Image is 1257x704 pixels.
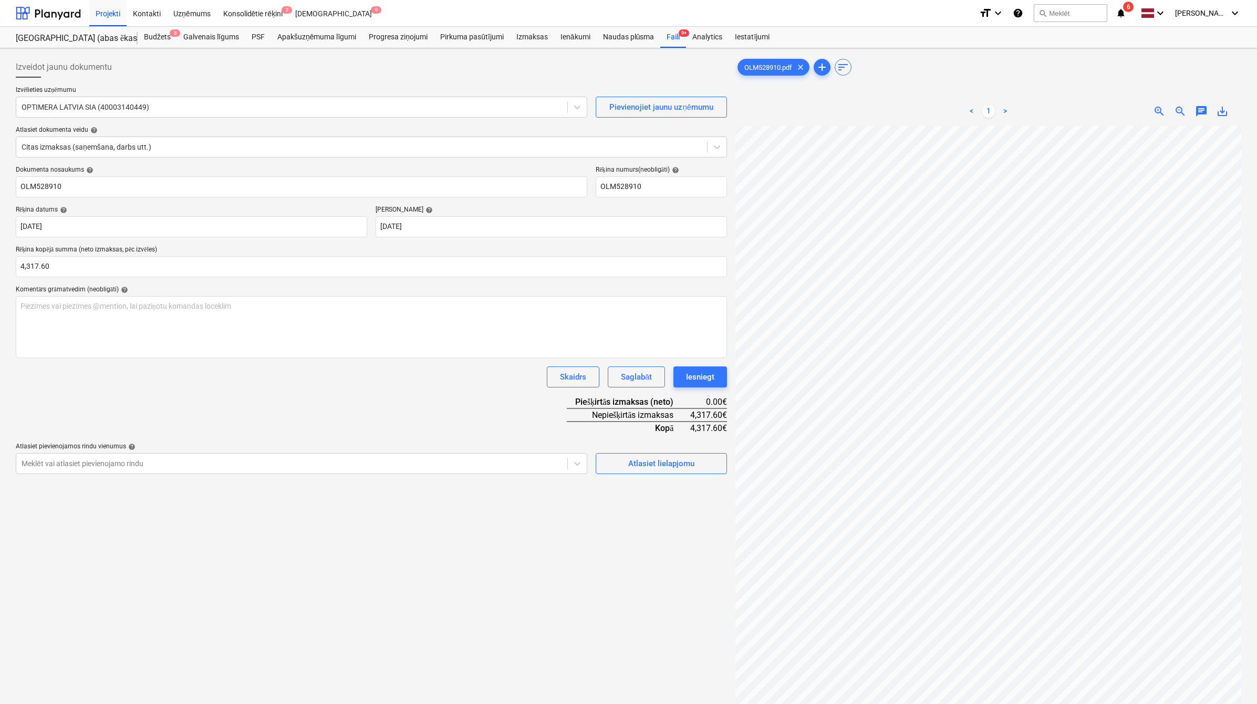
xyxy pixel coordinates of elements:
a: Iestatījumi [729,27,776,48]
span: help [88,127,98,134]
input: Rēķina kopējā summa (neto izmaksas, pēc izvēles) [16,256,727,277]
span: 9 [371,6,381,14]
div: Faili [660,27,686,48]
a: Ienākumi [554,27,597,48]
p: Izvēlieties uzņēmumu [16,86,587,97]
span: 9+ [679,29,689,37]
span: help [119,286,128,293]
button: Skaidrs [547,366,599,387]
div: 0.00€ [690,396,727,408]
span: help [126,443,136,450]
i: notifications [1116,7,1126,19]
span: [PERSON_NAME] [1175,9,1228,17]
i: Zināšanu pamats [1013,7,1023,19]
span: help [84,166,94,174]
i: keyboard_arrow_down [1154,7,1167,19]
button: Saglabāt [608,366,665,387]
span: 2 [282,6,292,14]
div: Pievienojiet jaunu uzņēmumu [609,100,713,114]
span: OLM528910.pdf [738,64,798,71]
div: 4,317.60€ [690,422,727,434]
input: Izpildes datums nav norādīts [376,216,727,237]
a: Page 1 is your current page [982,105,995,118]
a: Progresa ziņojumi [362,27,434,48]
i: keyboard_arrow_down [1229,7,1241,19]
div: Atlasiet lielapjomu [628,457,694,470]
a: PSF [245,27,271,48]
input: Rēķina datums nav norādīts [16,216,367,237]
a: Pirkuma pasūtījumi [434,27,510,48]
a: Apakšuzņēmuma līgumi [271,27,362,48]
span: clear [794,61,807,73]
i: format_size [979,7,992,19]
div: Dokumenta nosaukums [16,166,587,174]
div: [GEOGRAPHIC_DATA] (abas ēkas - PRJ2002936 un PRJ2002937) 2601965 [16,33,125,44]
span: help [423,206,433,214]
span: 6 [1123,2,1134,12]
span: Izveidot jaunu dokumentu [16,61,112,73]
a: Naudas plūsma [597,27,661,48]
div: Atlasiet dokumenta veidu [16,126,727,134]
a: Faili9+ [660,27,686,48]
button: Atlasiet lielapjomu [596,453,727,474]
span: 3 [170,29,180,37]
div: Nepiešķirtās izmaksas [567,408,690,422]
div: Rēķina numurs (neobligāti) [596,166,727,174]
i: keyboard_arrow_down [992,7,1004,19]
div: Komentārs grāmatvedim (neobligāti) [16,286,727,294]
span: zoom_in [1153,105,1166,118]
div: Budžets [138,27,177,48]
iframe: Chat Widget [1204,654,1257,704]
div: Rēķina datums [16,206,367,214]
span: help [58,206,67,214]
span: help [670,166,679,174]
span: add [816,61,828,73]
button: Pievienojiet jaunu uzņēmumu [596,97,727,118]
a: Next page [999,105,1012,118]
span: save_alt [1216,105,1229,118]
button: Iesniegt [673,366,727,387]
div: Skaidrs [560,370,586,384]
input: Rēķina numurs [596,176,727,197]
div: OLM528910.pdf [737,59,809,76]
span: chat [1195,105,1208,118]
input: Dokumenta nosaukums [16,176,587,197]
a: Analytics [686,27,729,48]
div: 4,317.60€ [690,408,727,422]
span: sort [837,61,849,73]
a: Izmaksas [510,27,554,48]
button: Meklēt [1034,4,1107,22]
span: zoom_out [1174,105,1187,118]
div: Iesniegt [686,370,714,384]
span: search [1038,9,1047,17]
a: Previous page [965,105,978,118]
div: [PERSON_NAME] [376,206,727,214]
div: Piešķirtās izmaksas (neto) [567,396,690,408]
a: Budžets3 [138,27,177,48]
a: Galvenais līgums [177,27,245,48]
div: Kopā [567,422,690,434]
p: Rēķina kopējā summa (neto izmaksas, pēc izvēles) [16,246,727,256]
div: Saglabāt [621,370,652,384]
div: Atlasiet pievienojamos rindu vienumus [16,443,587,451]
